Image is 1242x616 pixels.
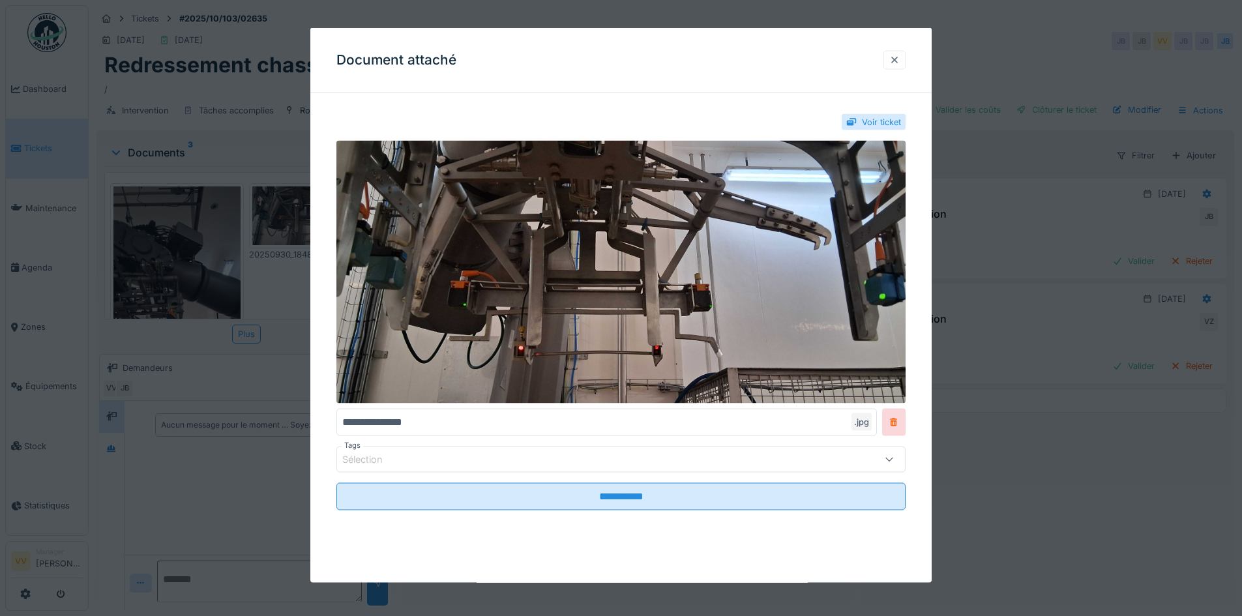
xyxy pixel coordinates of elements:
[862,116,901,128] div: Voir ticket
[851,413,872,431] div: .jpg
[336,52,456,68] h3: Document attaché
[342,452,401,467] div: Sélection
[336,141,906,403] img: 1e19d3c1-defe-4920-a562-f856031ce7cc-20250930_184802.jpg
[342,440,363,451] label: Tags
